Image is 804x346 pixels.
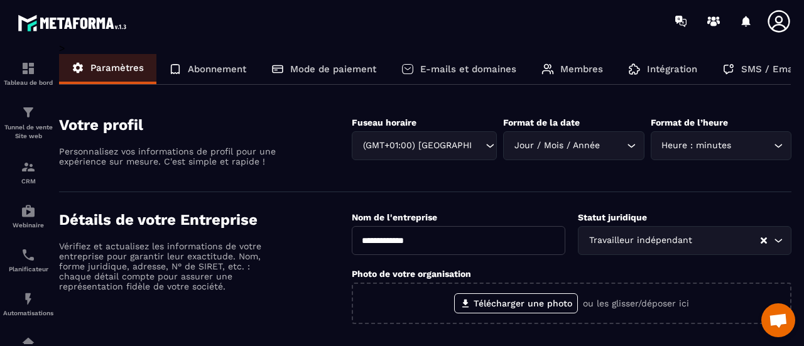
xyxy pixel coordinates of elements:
[90,62,144,73] p: Paramètres
[352,269,471,279] label: Photo de votre organisation
[3,123,53,141] p: Tunnel de vente Site web
[503,131,644,160] div: Search for option
[3,222,53,229] p: Webinaire
[3,266,53,273] p: Planificateur
[352,117,416,127] label: Fuseau horaire
[21,105,36,120] img: formation
[761,303,795,337] div: Open chat
[352,327,791,336] p: Votre logo doit avoir une hauteur minimale de 32 px et une taille maximale de 300 ko.
[578,212,647,222] label: Statut juridique
[59,211,352,229] h4: Détails de votre Entreprise
[3,95,53,150] a: formationformationTunnel de vente Site web
[651,117,728,127] label: Format de l’heure
[3,51,53,95] a: formationformationTableau de bord
[21,203,36,219] img: automations
[18,11,131,35] img: logo
[3,238,53,282] a: schedulerschedulerPlanificateur
[21,291,36,306] img: automations
[3,79,53,86] p: Tableau de bord
[188,63,246,75] p: Abonnement
[59,146,279,166] p: Personnalisez vos informations de profil pour une expérience sur mesure. C'est simple et rapide !
[59,116,352,134] h4: Votre profil
[290,63,376,75] p: Mode de paiement
[3,178,53,185] p: CRM
[3,150,53,194] a: formationformationCRM
[586,234,695,247] span: Travailleur indépendant
[647,63,697,75] p: Intégration
[59,241,279,291] p: Vérifiez et actualisez les informations de votre entreprise pour garantir leur exactitude. Nom, f...
[3,310,53,316] p: Automatisations
[659,139,734,153] span: Heure : minutes
[578,226,791,255] div: Search for option
[473,139,482,153] input: Search for option
[454,293,578,313] label: Télécharger une photo
[602,139,623,153] input: Search for option
[3,282,53,326] a: automationsautomationsAutomatisations
[734,139,771,153] input: Search for option
[352,131,497,160] div: Search for option
[352,212,437,222] label: Nom de l'entreprise
[560,63,603,75] p: Membres
[21,247,36,262] img: scheduler
[360,139,473,153] span: (GMT+01:00) [GEOGRAPHIC_DATA]
[420,63,516,75] p: E-mails et domaines
[511,139,602,153] span: Jour / Mois / Année
[21,159,36,175] img: formation
[503,117,580,127] label: Format de la date
[583,298,689,308] p: ou les glisser/déposer ici
[695,234,759,247] input: Search for option
[761,236,767,246] button: Clear Selected
[3,194,53,238] a: automationsautomationsWebinaire
[21,61,36,76] img: formation
[651,131,791,160] div: Search for option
